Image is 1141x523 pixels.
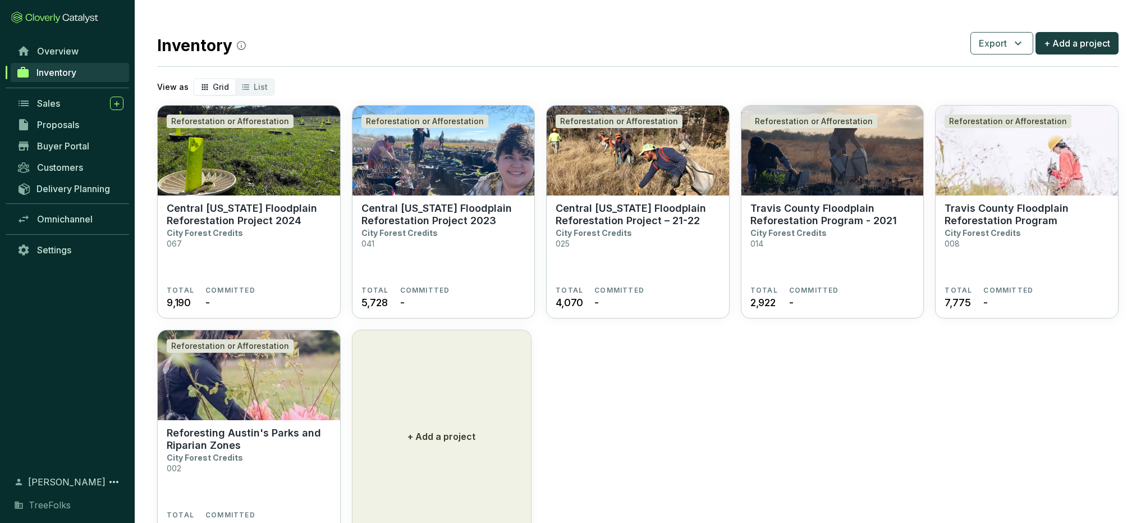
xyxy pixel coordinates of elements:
[556,295,583,310] span: 4,070
[970,32,1033,54] button: Export
[37,244,71,256] span: Settings
[193,78,275,96] div: segmented control
[37,46,79,57] span: Overview
[37,162,83,173] span: Customers
[547,106,729,195] img: Central Texas Floodplain Reforestation Project – 21-22
[167,453,243,462] p: City Forest Credits
[157,81,189,93] p: View as
[983,295,988,310] span: -
[741,105,924,319] a: Travis County Floodplain Reforestation Program - 2021Reforestation or AfforestationTravis County ...
[556,286,583,295] span: TOTAL
[254,82,268,92] span: List
[37,140,89,152] span: Buyer Portal
[37,98,60,109] span: Sales
[789,286,839,295] span: COMMITTED
[36,183,110,194] span: Delivery Planning
[1044,37,1110,50] span: + Add a project
[361,202,526,227] p: Central [US_STATE] Floodplain Reforestation Project 2023
[11,179,129,198] a: Delivery Planning
[167,427,331,452] p: Reforesting Austin's Parks and Riparian Zones
[983,286,1033,295] span: COMMITTED
[205,286,255,295] span: COMMITTED
[36,67,76,78] span: Inventory
[556,239,570,248] p: 025
[205,295,210,310] span: -
[361,286,389,295] span: TOTAL
[167,286,194,295] span: TOTAL
[29,498,71,512] span: TreeFolks
[556,202,720,227] p: Central [US_STATE] Floodplain Reforestation Project – 21-22
[556,115,682,128] div: Reforestation or Afforestation
[167,295,191,310] span: 9,190
[167,228,243,238] p: City Forest Credits
[11,210,129,229] a: Omnichannel
[556,228,632,238] p: City Forest Credits
[945,239,960,248] p: 008
[167,511,194,520] span: TOTAL
[37,213,93,225] span: Omnichannel
[37,119,79,130] span: Proposals
[352,105,535,319] a: Central Texas Floodplain Reforestation Project 2023Reforestation or AfforestationCentral [US_STAT...
[546,105,730,319] a: Central Texas Floodplain Reforestation Project – 21-22Reforestation or AfforestationCentral [US_S...
[11,158,129,177] a: Customers
[750,115,877,128] div: Reforestation or Afforestation
[594,295,599,310] span: -
[935,105,1119,319] a: Travis County Floodplain Reforestation ProgramReforestation or AfforestationTravis County Floodpl...
[936,106,1118,195] img: Travis County Floodplain Reforestation Program
[167,202,331,227] p: Central [US_STATE] Floodplain Reforestation Project 2024
[750,202,915,227] p: Travis County Floodplain Reforestation Program - 2021
[11,63,129,82] a: Inventory
[945,115,1071,128] div: Reforestation or Afforestation
[167,463,181,473] p: 002
[205,511,255,520] span: COMMITTED
[1035,32,1119,54] button: + Add a project
[158,106,340,195] img: Central Texas Floodplain Reforestation Project 2024
[361,295,388,310] span: 5,728
[361,239,374,248] p: 041
[11,94,129,113] a: Sales
[361,228,438,238] p: City Forest Credits
[213,82,229,92] span: Grid
[167,115,294,128] div: Reforestation or Afforestation
[167,239,182,248] p: 067
[400,286,450,295] span: COMMITTED
[11,137,129,156] a: Buyer Portal
[157,34,246,57] h2: Inventory
[361,115,488,128] div: Reforestation or Afforestation
[11,42,129,61] a: Overview
[158,330,340,420] img: Reforesting Austin's Parks and Riparian Zones
[979,37,1007,50] span: Export
[750,228,827,238] p: City Forest Credits
[945,228,1021,238] p: City Forest Credits
[945,202,1109,227] p: Travis County Floodplain Reforestation Program
[28,475,106,489] span: [PERSON_NAME]
[789,295,794,310] span: -
[945,295,970,310] span: 7,775
[352,106,535,195] img: Central Texas Floodplain Reforestation Project 2023
[750,286,778,295] span: TOTAL
[594,286,644,295] span: COMMITTED
[157,105,341,319] a: Central Texas Floodplain Reforestation Project 2024Reforestation or AfforestationCentral [US_STAT...
[750,239,763,248] p: 014
[741,106,924,195] img: Travis County Floodplain Reforestation Program - 2021
[750,295,776,310] span: 2,922
[945,286,972,295] span: TOTAL
[407,430,475,443] p: + Add a project
[400,295,405,310] span: -
[167,339,294,353] div: Reforestation or Afforestation
[11,240,129,260] a: Settings
[11,115,129,134] a: Proposals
